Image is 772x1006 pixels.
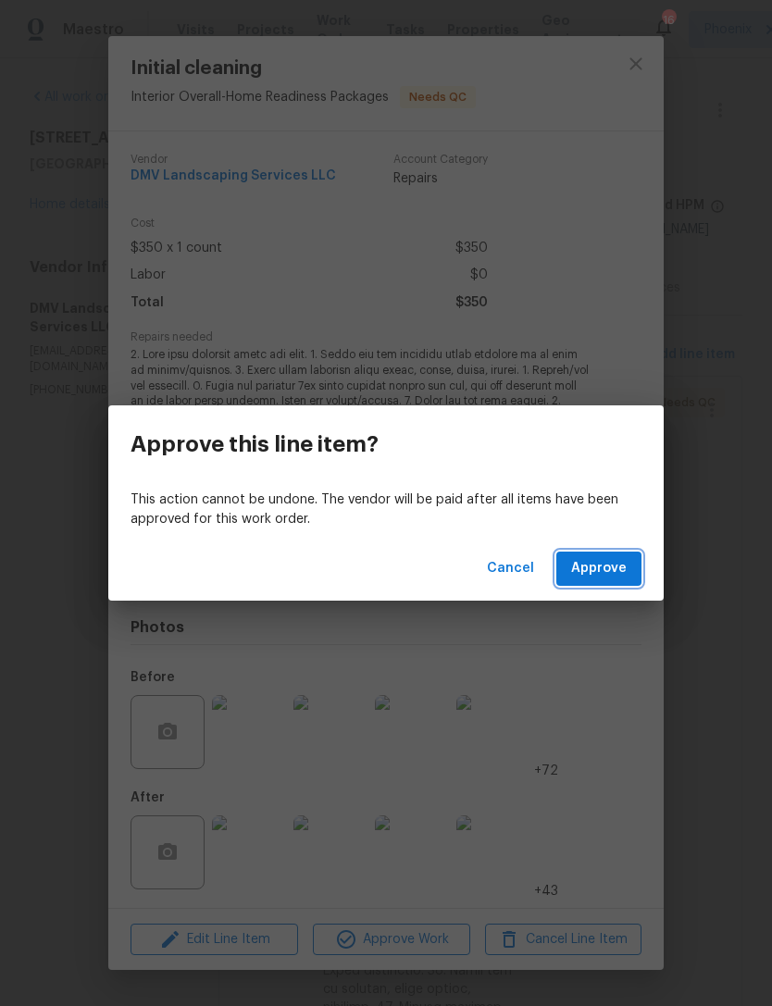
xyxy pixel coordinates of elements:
span: Approve [571,557,627,580]
h3: Approve this line item? [131,431,379,457]
span: Cancel [487,557,534,580]
button: Cancel [479,552,542,586]
button: Approve [556,552,641,586]
p: This action cannot be undone. The vendor will be paid after all items have been approved for this... [131,491,641,529]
